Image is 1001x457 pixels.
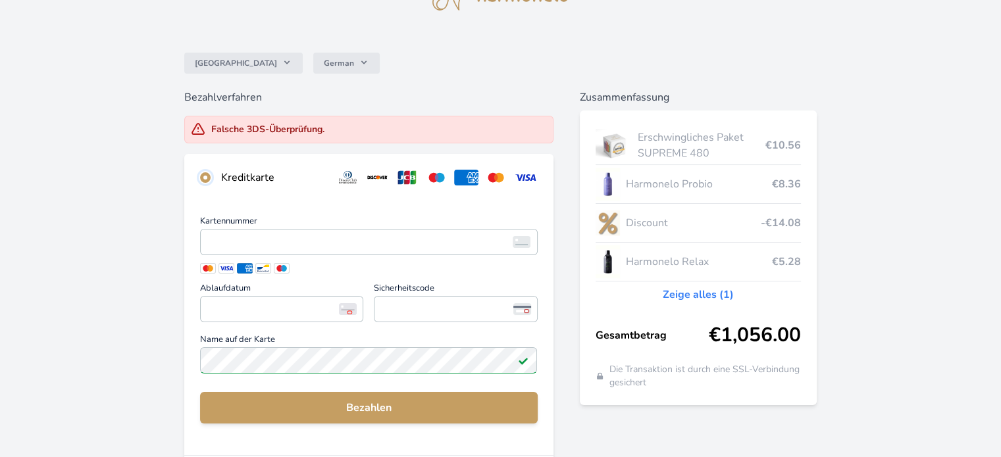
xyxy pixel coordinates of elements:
[625,215,760,231] span: Discount
[772,254,801,270] span: €5.28
[609,363,801,389] span: Die Transaktion ist durch eine SSL-Verbindung gesichert
[365,170,390,185] img: discover.svg
[195,58,277,68] span: [GEOGRAPHIC_DATA]
[765,137,801,153] span: €10.56
[211,400,526,416] span: Bezahlen
[184,53,303,74] button: [GEOGRAPHIC_DATA]
[709,324,801,347] span: €1,056.00
[206,300,357,318] iframe: Iframe für Ablaufdatum
[454,170,478,185] img: amex.svg
[200,217,537,229] span: Kartennummer
[200,392,537,423] button: Bezahlen
[625,176,771,192] span: Harmonelo Probio
[221,170,325,185] div: Kreditkarte
[206,233,531,251] iframe: Iframe für Kartennummer
[638,130,765,161] span: Erschwingliches Paket SUPREME 480
[339,303,357,315] img: Ablaufdatum
[380,300,531,318] iframe: Iframe für Sicherheitscode
[424,170,449,185] img: maestro.svg
[513,170,538,185] img: visa.svg
[200,335,537,347] span: Name auf der Karte
[513,236,530,248] img: card
[596,168,621,201] img: CLEAN_PROBIO_se_stinem_x-lo.jpg
[625,254,771,270] span: Harmonelo Relax
[184,89,553,105] h6: Bezahlverfahren
[772,176,801,192] span: €8.36
[313,53,380,74] button: German
[484,170,508,185] img: mc.svg
[596,245,621,278] img: CLEAN_RELAX_se_stinem_x-lo.jpg
[761,215,801,231] span: -€14.08
[596,129,633,162] img: supreme.jpg
[596,206,621,239] img: discount-lo.png
[395,170,419,185] img: jcb.svg
[324,58,354,68] span: German
[518,355,528,366] img: Feld gültig
[374,284,537,296] span: Sicherheitscode
[580,89,817,105] h6: Zusammenfassung
[200,347,537,373] input: Name auf der KarteFeld gültig
[200,284,363,296] span: Ablaufdatum
[211,123,324,136] div: Falsche 3DS-Überprüfung.
[596,327,709,343] span: Gesamtbetrag
[663,287,734,302] a: Zeige alles (1)
[336,170,360,185] img: diners.svg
